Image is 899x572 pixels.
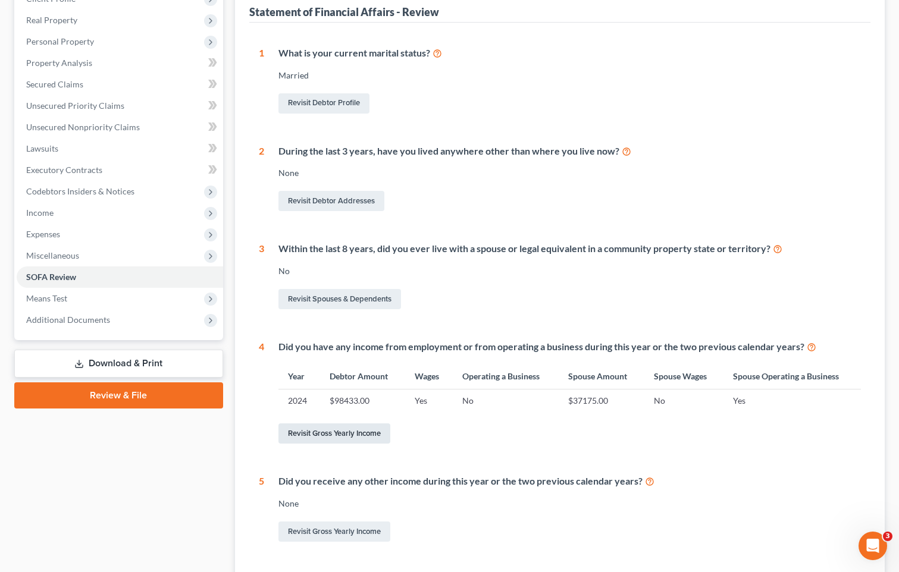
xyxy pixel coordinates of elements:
div: During the last 3 years, have you lived anywhere other than where you live now? [278,144,861,158]
div: No [278,265,861,277]
td: $98433.00 [320,389,405,412]
a: Download & Print [14,350,223,378]
th: Wages [405,363,453,389]
span: Secured Claims [26,79,83,89]
a: SOFA Review [17,266,223,288]
div: What is your current marital status? [278,46,861,60]
span: Property Analysis [26,58,92,68]
div: Statement of Financial Affairs - Review [249,5,439,19]
a: Unsecured Priority Claims [17,95,223,117]
th: Spouse Wages [644,363,723,389]
iframe: Intercom live chat [859,532,887,560]
a: Revisit Gross Yearly Income [278,521,390,542]
span: Expenses [26,229,60,239]
td: No [644,389,723,412]
div: 5 [259,474,264,544]
div: None [278,167,861,179]
a: Property Analysis [17,52,223,74]
div: Did you have any income from employment or from operating a business during this year or the two ... [278,340,861,354]
a: Lawsuits [17,138,223,159]
a: Revisit Debtor Profile [278,93,369,114]
th: Operating a Business [453,363,559,389]
span: Lawsuits [26,143,58,153]
td: 2024 [278,389,320,412]
span: Unsecured Priority Claims [26,100,124,111]
a: Revisit Debtor Addresses [278,191,384,211]
span: Executory Contracts [26,165,102,175]
div: 3 [259,242,264,312]
a: Revisit Gross Yearly Income [278,423,390,444]
th: Year [278,363,320,389]
span: SOFA Review [26,272,76,282]
div: Married [278,70,861,81]
span: Unsecured Nonpriority Claims [26,122,140,132]
td: $37175.00 [559,389,644,412]
div: 2 [259,144,264,214]
a: Executory Contracts [17,159,223,181]
a: Unsecured Nonpriority Claims [17,117,223,138]
span: 3 [883,532,892,541]
span: Means Test [26,293,67,303]
a: Secured Claims [17,74,223,95]
span: Personal Property [26,36,94,46]
span: Miscellaneous [26,250,79,260]
a: Review & File [14,382,223,408]
td: Yes [405,389,453,412]
td: No [453,389,559,412]
span: Real Property [26,15,77,25]
th: Spouse Amount [559,363,644,389]
div: Within the last 8 years, did you ever live with a spouse or legal equivalent in a community prope... [278,242,861,256]
div: 4 [259,340,264,446]
span: Income [26,208,54,218]
span: Codebtors Insiders & Notices [26,186,134,196]
a: Revisit Spouses & Dependents [278,289,401,309]
div: 1 [259,46,264,116]
div: None [278,498,861,510]
span: Additional Documents [26,315,110,325]
td: Yes [723,389,861,412]
div: Did you receive any other income during this year or the two previous calendar years? [278,474,861,488]
th: Debtor Amount [320,363,405,389]
th: Spouse Operating a Business [723,363,861,389]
